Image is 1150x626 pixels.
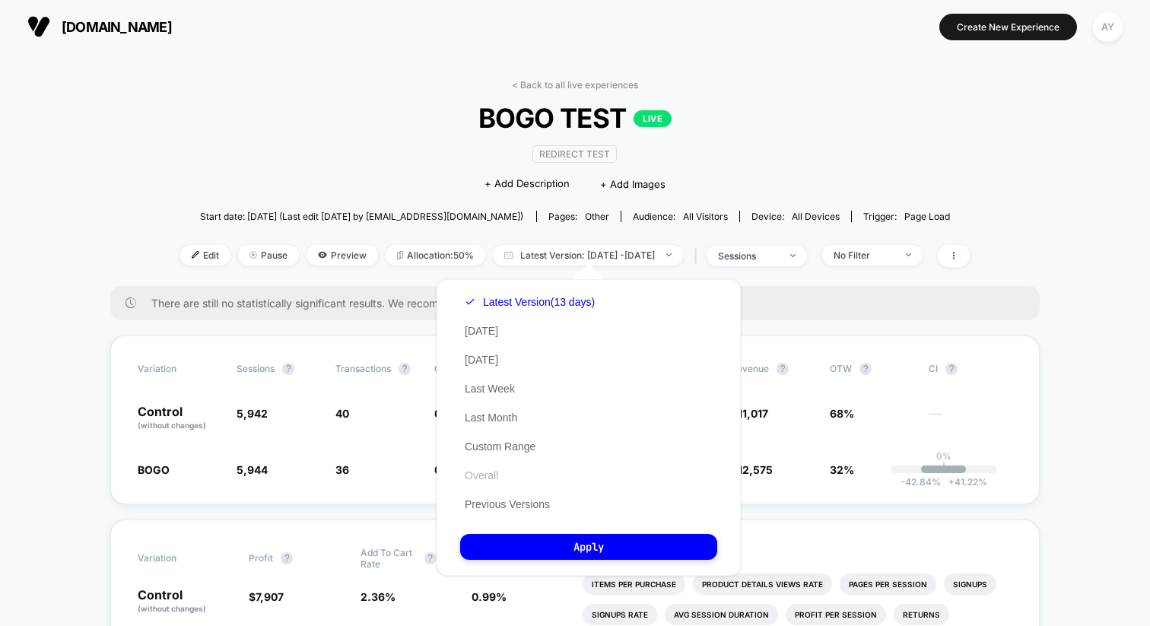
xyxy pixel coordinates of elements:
[460,440,540,453] button: Custom Range
[307,245,378,265] span: Preview
[386,245,485,265] span: Allocation: 50%
[929,409,1012,431] span: ---
[532,145,617,163] span: Redirect Test
[718,250,779,262] div: sessions
[790,254,796,257] img: end
[904,211,950,222] span: Page Load
[834,249,894,261] div: No Filter
[249,552,273,564] span: Profit
[840,574,936,595] li: Pages Per Session
[23,14,176,39] button: [DOMAIN_NAME]
[192,251,199,259] img: edit
[634,110,672,127] p: LIVE
[691,245,707,267] span: |
[138,604,206,613] span: (without changes)
[792,211,840,222] span: all devices
[335,363,391,374] span: Transactions
[62,19,172,35] span: [DOMAIN_NAME]
[859,363,872,375] button: ?
[830,407,854,420] span: 68%
[138,547,221,570] span: Variation
[460,534,717,560] button: Apply
[397,251,403,259] img: rebalance
[936,450,951,462] p: 0%
[683,211,728,222] span: All Visitors
[894,604,949,625] li: Returns
[138,421,206,430] span: (without changes)
[138,363,221,375] span: Variation
[138,463,170,476] span: BOGO
[335,407,349,420] span: 40
[460,353,503,367] button: [DATE]
[460,324,503,338] button: [DATE]
[361,547,417,570] span: Add To Cart Rate
[583,547,1012,558] p: Would like to see more reports?
[1088,11,1127,43] button: AY
[942,462,945,473] p: |
[786,604,886,625] li: Profit Per Session
[666,253,672,256] img: end
[237,363,275,374] span: Sessions
[151,297,1009,310] span: There are still no statistically significant results. We recommend waiting a few more days
[237,407,268,420] span: 5,942
[941,476,987,488] span: 41.22 %
[633,211,728,222] div: Audience:
[830,363,913,375] span: OTW
[665,604,778,625] li: Avg Session Duration
[1093,12,1123,42] div: AY
[180,245,230,265] span: Edit
[460,469,503,482] button: Overall
[739,211,851,222] span: Device:
[460,497,554,511] button: Previous Versions
[929,363,1012,375] span: CI
[138,405,221,431] p: Control
[693,574,832,595] li: Product Details Views Rate
[504,251,513,259] img: calendar
[901,476,941,488] span: -42.84 %
[484,176,570,192] span: + Add Description
[493,245,683,265] span: Latest Version: [DATE] - [DATE]
[512,79,638,91] a: < Back to all live experiences
[945,363,958,375] button: ?
[138,589,233,615] p: Control
[460,382,519,396] button: Last Week
[460,295,599,309] button: Latest Version(13 days)
[830,463,854,476] span: 32%
[220,102,930,134] span: BOGO TEST
[282,363,294,375] button: ?
[27,15,50,38] img: Visually logo
[585,211,609,222] span: other
[948,476,955,488] span: +
[777,363,789,375] button: ?
[361,590,396,603] span: 2.36 %
[399,363,411,375] button: ?
[460,411,522,424] button: Last Month
[256,590,284,603] span: 7,907
[237,463,268,476] span: 5,944
[939,14,1077,40] button: Create New Experience
[863,211,950,222] div: Trigger:
[472,590,507,603] span: 0.99 %
[583,604,657,625] li: Signups Rate
[906,253,911,256] img: end
[944,574,996,595] li: Signups
[249,590,284,603] span: $
[600,178,666,190] span: + Add Images
[281,552,293,564] button: ?
[548,211,609,222] div: Pages:
[335,463,349,476] span: 36
[238,245,299,265] span: Pause
[249,251,257,259] img: end
[200,211,523,222] span: Start date: [DATE] (Last edit [DATE] by [EMAIL_ADDRESS][DOMAIN_NAME])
